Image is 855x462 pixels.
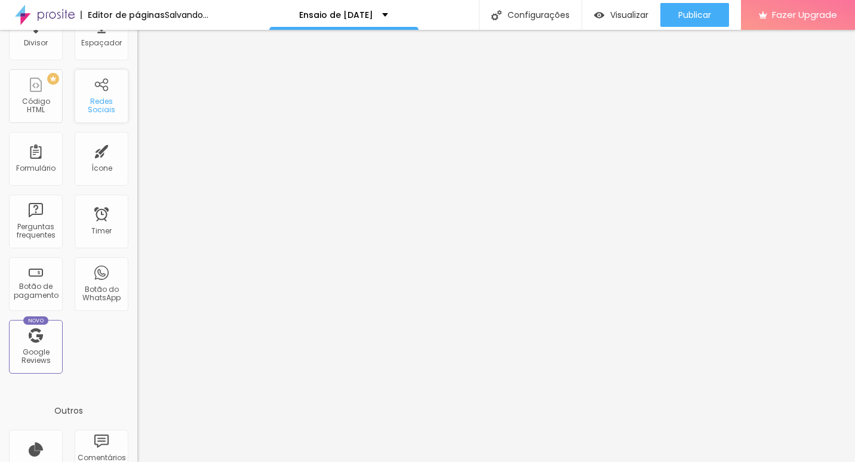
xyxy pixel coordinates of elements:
[78,97,125,115] div: Redes Sociais
[91,227,112,235] div: Timer
[660,3,729,27] button: Publicar
[12,97,59,115] div: Código HTML
[16,164,56,173] div: Formulário
[12,282,59,300] div: Botão de pagamento
[78,285,125,303] div: Botão do WhatsApp
[610,10,648,20] span: Visualizar
[81,11,165,19] div: Editor de páginas
[582,3,660,27] button: Visualizar
[299,11,373,19] p: Ensaio de [DATE]
[81,39,122,47] div: Espaçador
[23,316,49,325] div: Novo
[678,10,711,20] span: Publicar
[12,348,59,365] div: Google Reviews
[165,11,208,19] div: Salvando...
[772,10,837,20] span: Fazer Upgrade
[12,223,59,240] div: Perguntas frequentes
[491,10,502,20] img: Icone
[594,10,604,20] img: view-1.svg
[91,164,112,173] div: Ícone
[24,39,48,47] div: Divisor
